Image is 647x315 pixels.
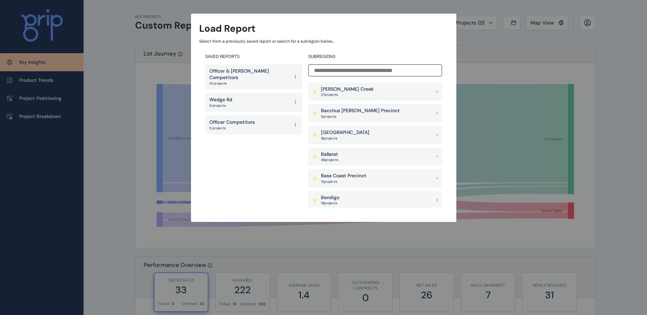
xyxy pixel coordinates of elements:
h3: Load Report [199,22,255,35]
p: 18 project s [321,136,369,141]
h4: SUBREGIONS [308,54,442,60]
p: 19 project s [321,201,339,206]
p: Select from a previously saved report or search for a subregion below... [199,39,448,44]
p: 9 projects [209,126,255,131]
p: Wedge Rd [209,96,232,103]
p: Bendigo [321,194,339,201]
p: Officer & [PERSON_NAME] Competitors [209,68,289,81]
p: 48 project s [321,157,338,162]
p: Officer Competitors [209,119,255,126]
p: [PERSON_NAME] Creek [321,86,373,93]
p: [GEOGRAPHIC_DATA] [321,129,369,136]
h4: SAVED REPORTS [205,54,302,60]
p: 27 project s [321,92,373,97]
p: Bass Coast Precinct [321,172,366,179]
p: 13 project s [321,179,366,184]
p: 9 projects [209,103,232,108]
p: 5 project s [321,114,400,119]
p: Bacchus [PERSON_NAME] Precinct [321,107,400,114]
p: Ballarat [321,151,338,158]
p: 14 projects [209,81,289,86]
